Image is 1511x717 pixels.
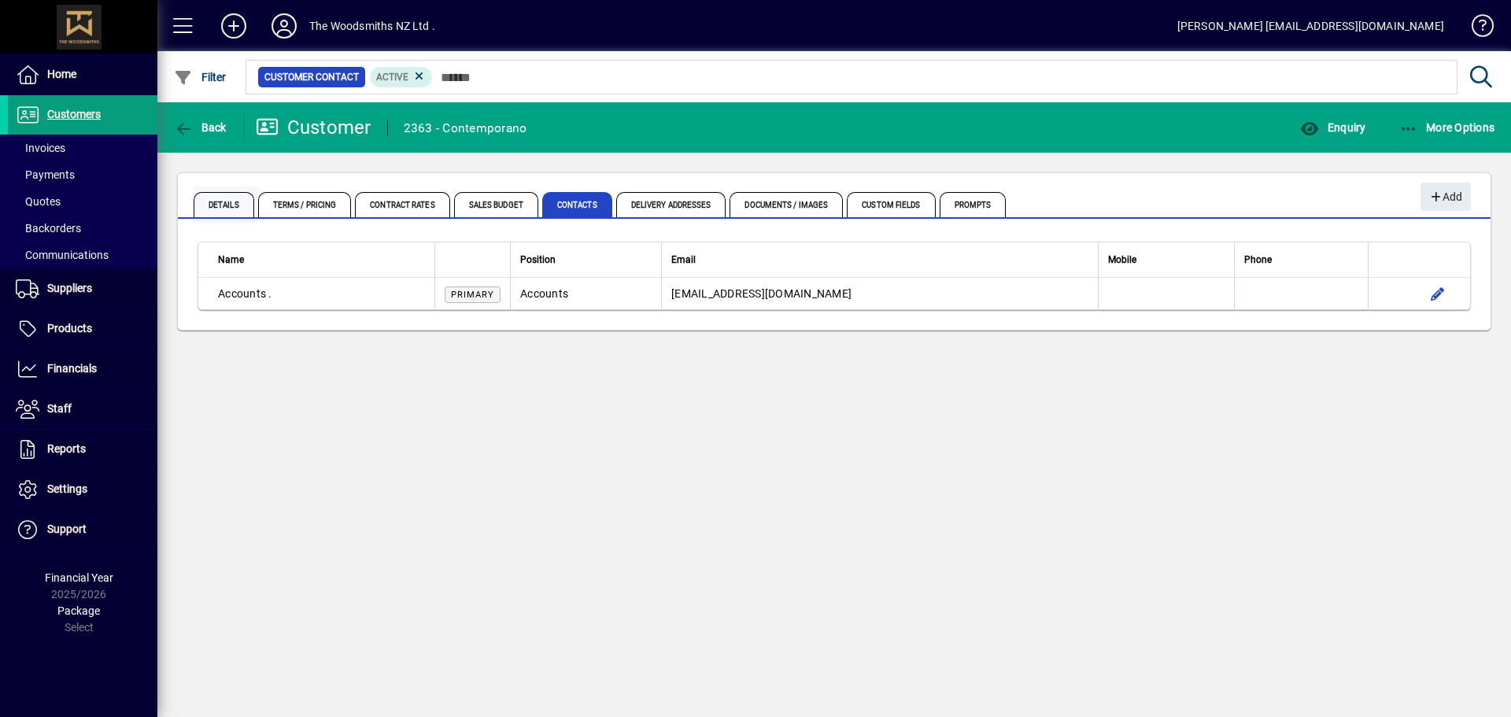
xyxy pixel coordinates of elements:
span: Terms / Pricing [258,192,352,217]
span: Add [1428,184,1462,210]
span: Sales Budget [454,192,538,217]
span: Support [47,523,87,535]
div: Name [218,251,425,268]
span: Products [47,322,92,334]
span: Staff [47,402,72,415]
span: Suppliers [47,282,92,294]
div: 2363 - Contemporano [404,116,527,141]
button: Add [209,12,259,40]
span: Documents / Images [730,192,843,217]
div: Position [520,251,652,268]
span: Financial Year [45,571,113,584]
span: Phone [1244,251,1272,268]
span: Name [218,251,244,268]
span: . [268,287,272,300]
span: Customers [47,108,101,120]
span: Contract Rates [355,192,449,217]
button: More Options [1395,113,1499,142]
button: Filter [170,63,231,91]
span: Filter [174,71,227,83]
button: Add [1420,183,1471,211]
span: Communications [16,249,109,261]
span: Primary [451,290,494,300]
span: Enquiry [1300,121,1365,134]
span: Accounts [218,287,266,300]
div: Mobile [1108,251,1225,268]
span: Email [671,251,696,268]
button: Edit [1425,281,1450,306]
a: Payments [8,161,157,188]
span: Invoices [16,142,65,154]
span: Contacts [542,192,612,217]
a: Staff [8,390,157,429]
a: Knowledge Base [1460,3,1491,54]
div: The Woodsmiths NZ Ltd . [309,13,435,39]
span: Home [47,68,76,80]
span: Financials [47,362,97,375]
div: [PERSON_NAME] [EMAIL_ADDRESS][DOMAIN_NAME] [1177,13,1444,39]
a: Home [8,55,157,94]
span: Position [520,251,556,268]
button: Enquiry [1296,113,1369,142]
div: Phone [1244,251,1358,268]
span: [EMAIL_ADDRESS][DOMAIN_NAME] [671,287,852,300]
span: Package [57,604,100,617]
a: Support [8,510,157,549]
span: Reports [47,442,86,455]
a: Invoices [8,135,157,161]
span: Custom Fields [847,192,935,217]
span: Delivery Addresses [616,192,726,217]
a: Products [8,309,157,349]
mat-chip: Activation Status: Active [370,67,433,87]
a: Quotes [8,188,157,215]
span: Back [174,121,227,134]
a: Settings [8,470,157,509]
button: Profile [259,12,309,40]
span: Backorders [16,222,81,235]
span: Mobile [1108,251,1136,268]
span: Settings [47,482,87,495]
a: Communications [8,242,157,268]
span: Prompts [940,192,1007,217]
td: Accounts [510,278,661,309]
div: Email [671,251,1088,268]
button: Back [170,113,231,142]
a: Reports [8,430,157,469]
app-page-header-button: Back [157,113,244,142]
span: Active [376,72,408,83]
span: Quotes [16,195,61,208]
a: Suppliers [8,269,157,309]
span: More Options [1399,121,1495,134]
span: Details [194,192,254,217]
a: Backorders [8,215,157,242]
span: Payments [16,168,75,181]
a: Financials [8,349,157,389]
span: Customer Contact [264,69,359,85]
div: Customer [256,115,371,140]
